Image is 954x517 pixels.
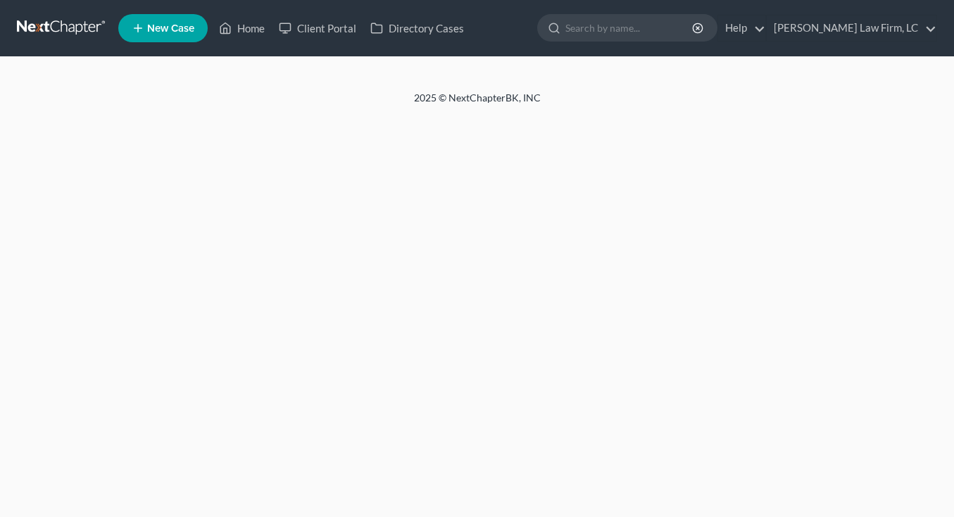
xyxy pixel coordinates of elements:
[272,15,363,41] a: Client Portal
[363,15,471,41] a: Directory Cases
[718,15,765,41] a: Help
[76,91,879,116] div: 2025 © NextChapterBK, INC
[767,15,936,41] a: [PERSON_NAME] Law Firm, LC
[565,15,694,41] input: Search by name...
[212,15,272,41] a: Home
[147,23,194,34] span: New Case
